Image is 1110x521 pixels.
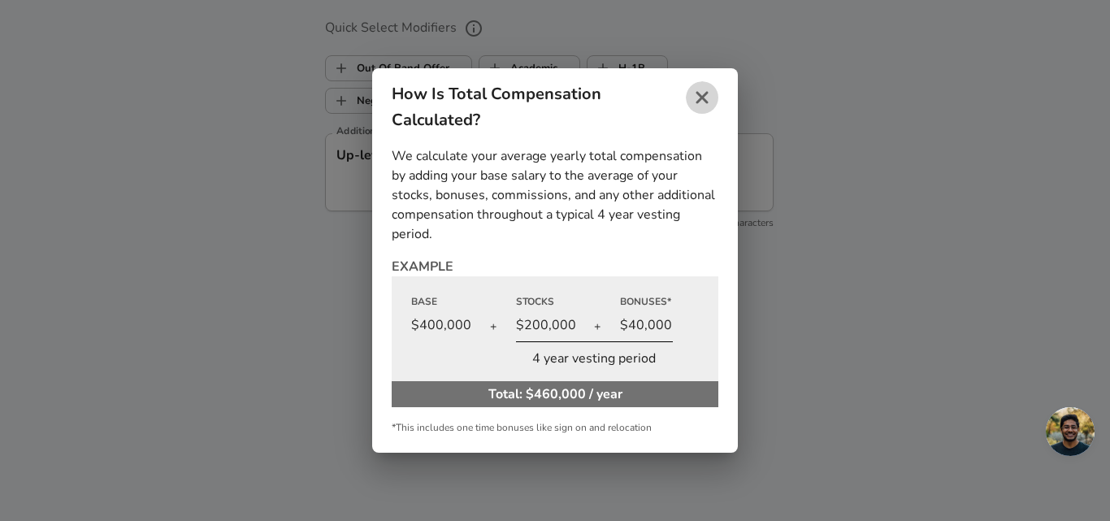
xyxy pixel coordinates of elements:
[490,319,516,335] div: +
[516,315,595,335] p: $200,000
[392,381,718,407] p: Total: $460,000 / year
[1046,407,1095,456] div: Open chat
[620,315,699,335] p: $40,000
[411,295,437,308] span: Base
[516,349,673,368] p: 4 year vesting period
[392,81,664,133] h6: How Is Total Compensation Calculated?
[392,420,718,436] p: *This includes one time bonuses like sign on and relocation
[686,81,718,114] button: close
[594,319,620,335] div: +
[392,257,718,276] p: EXAMPLE
[620,295,671,308] span: Bonuses*
[516,295,554,308] span: Stocks
[392,146,718,244] p: We calculate your average yearly total compensation by adding your base salary to the average of ...
[411,315,490,335] p: $400,000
